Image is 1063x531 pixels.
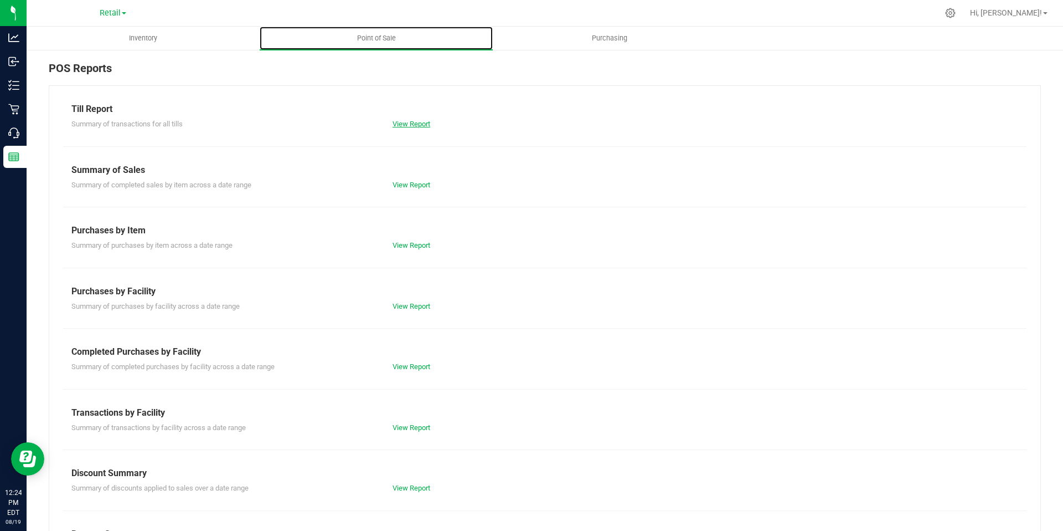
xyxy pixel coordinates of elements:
[71,302,240,310] span: Summary of purchases by facility across a date range
[5,518,22,526] p: 08/19
[8,80,19,91] inline-svg: Inventory
[393,484,430,492] a: View Report
[393,362,430,371] a: View Report
[393,241,430,249] a: View Report
[8,56,19,67] inline-svg: Inbound
[71,285,1018,298] div: Purchases by Facility
[71,120,183,128] span: Summary of transactions for all tills
[71,406,1018,420] div: Transactions by Facility
[260,27,493,50] a: Point of Sale
[71,467,1018,480] div: Discount Summary
[100,8,121,18] span: Retail
[393,120,430,128] a: View Report
[393,181,430,189] a: View Report
[71,423,246,432] span: Summary of transactions by facility across a date range
[8,32,19,43] inline-svg: Analytics
[71,164,1018,177] div: Summary of Sales
[943,8,957,18] div: Manage settings
[71,484,249,492] span: Summary of discounts applied to sales over a date range
[71,224,1018,237] div: Purchases by Item
[8,151,19,162] inline-svg: Reports
[8,127,19,139] inline-svg: Call Center
[71,362,275,371] span: Summary of completed purchases by facility across a date range
[393,302,430,310] a: View Report
[5,488,22,518] p: 12:24 PM EDT
[27,27,260,50] a: Inventory
[71,345,1018,359] div: Completed Purchases by Facility
[342,33,411,43] span: Point of Sale
[8,104,19,115] inline-svg: Retail
[393,423,430,432] a: View Report
[493,27,726,50] a: Purchasing
[71,241,233,249] span: Summary of purchases by item across a date range
[577,33,642,43] span: Purchasing
[11,442,44,476] iframe: Resource center
[970,8,1042,17] span: Hi, [PERSON_NAME]!
[49,60,1041,85] div: POS Reports
[114,33,172,43] span: Inventory
[71,103,1018,116] div: Till Report
[71,181,251,189] span: Summary of completed sales by item across a date range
